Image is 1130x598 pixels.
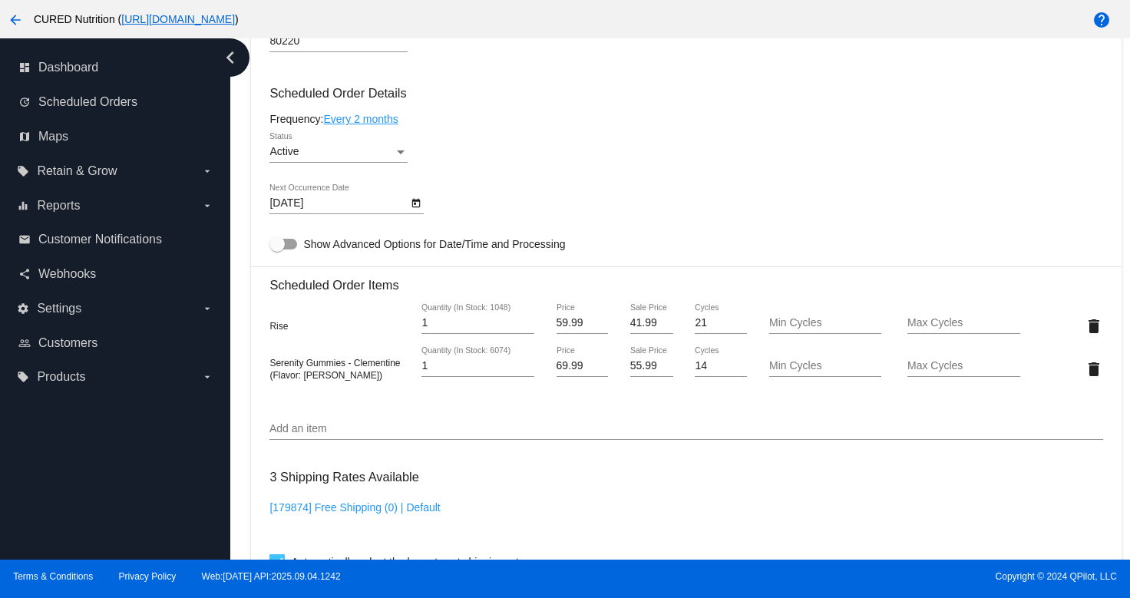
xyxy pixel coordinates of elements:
i: chevron_left [218,45,243,70]
i: arrow_drop_down [201,200,213,212]
i: arrow_drop_down [201,302,213,315]
input: Sale Price [630,360,673,372]
i: update [18,96,31,108]
button: Open calendar [408,194,424,210]
input: Next Occurrence Date [269,197,408,210]
span: Retain & Grow [37,164,117,178]
a: people_outline Customers [18,331,213,355]
h3: Scheduled Order Details [269,86,1102,101]
span: Reports [37,199,80,213]
i: arrow_drop_down [201,371,213,383]
span: Automatically select the lowest cost shipping rate [291,553,524,571]
i: arrow_drop_down [201,165,213,177]
a: Web:[DATE] API:2025.09.04.1242 [202,571,341,582]
a: dashboard Dashboard [18,55,213,80]
a: [179874] Free Shipping (0) | Default [269,501,440,514]
span: Copyright © 2024 QPilot, LLC [578,571,1117,582]
i: local_offer [17,371,29,383]
mat-icon: arrow_back [6,11,25,29]
div: Frequency: [269,113,1102,125]
i: share [18,268,31,280]
span: Scheduled Orders [38,95,137,109]
input: Sale Price [630,317,673,329]
input: Quantity (In Stock: 6074) [421,360,534,372]
input: Min Cycles [769,317,882,329]
h3: Scheduled Order Items [269,266,1102,292]
span: Products [37,370,85,384]
i: local_offer [17,165,29,177]
mat-icon: delete [1085,317,1103,335]
span: Active [269,145,299,157]
input: Max Cycles [907,360,1020,372]
span: Maps [38,130,68,144]
input: Price [557,317,609,329]
span: Dashboard [38,61,98,74]
input: Add an item [269,423,1102,435]
i: email [18,233,31,246]
mat-icon: delete [1085,360,1103,378]
a: email Customer Notifications [18,227,213,252]
input: Price [557,360,609,372]
a: [URL][DOMAIN_NAME] [121,13,235,25]
i: dashboard [18,61,31,74]
a: Privacy Policy [119,571,177,582]
i: people_outline [18,337,31,349]
span: Show Advanced Options for Date/Time and Processing [303,236,565,252]
span: Customer Notifications [38,233,162,246]
i: map [18,131,31,143]
input: Cycles [695,360,747,372]
input: Shipping Postcode [269,35,408,48]
input: Min Cycles [769,360,882,372]
a: share Webhooks [18,262,213,286]
a: map Maps [18,124,213,149]
mat-select: Status [269,146,408,158]
span: Customers [38,336,97,350]
h3: 3 Shipping Rates Available [269,461,418,494]
input: Quantity (In Stock: 1048) [421,317,534,329]
a: Every 2 months [323,113,398,125]
span: Settings [37,302,81,316]
a: update Scheduled Orders [18,90,213,114]
span: Rise [269,321,288,332]
mat-icon: help [1092,11,1111,29]
input: Max Cycles [907,317,1020,329]
input: Cycles [695,317,747,329]
span: CURED Nutrition ( ) [34,13,239,25]
span: Serenity Gummies - Clementine (Flavor: [PERSON_NAME]) [269,358,400,381]
i: equalizer [17,200,29,212]
span: Webhooks [38,267,96,281]
a: Terms & Conditions [13,571,93,582]
i: settings [17,302,29,315]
